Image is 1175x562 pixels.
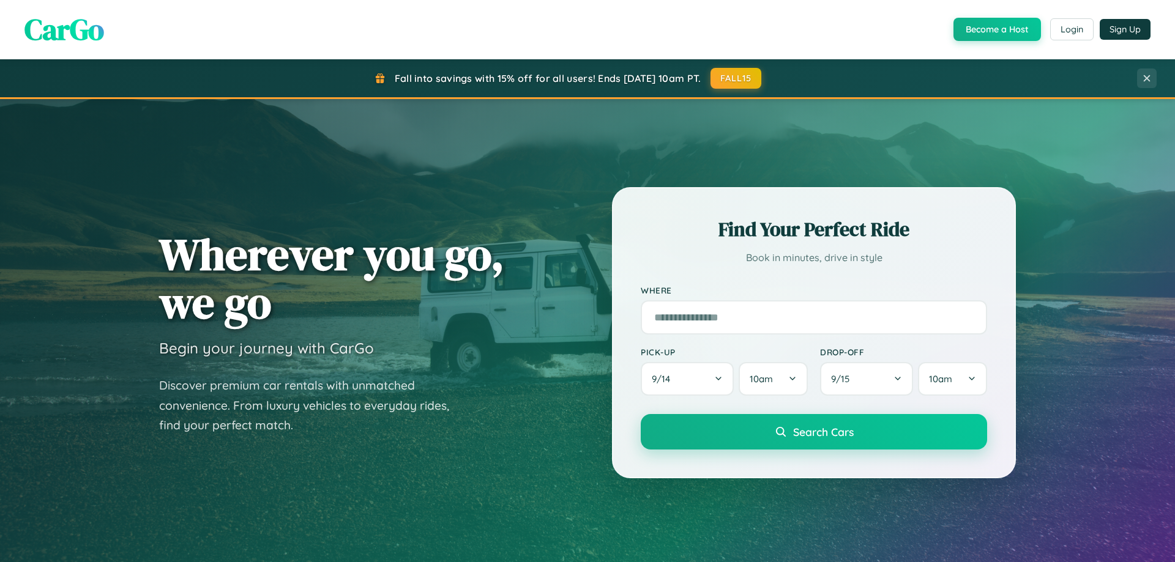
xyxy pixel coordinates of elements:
[652,373,676,385] span: 9 / 14
[831,373,856,385] span: 9 / 15
[750,373,773,385] span: 10am
[1050,18,1094,40] button: Login
[395,72,701,84] span: Fall into savings with 15% off for all users! Ends [DATE] 10am PT.
[641,216,987,243] h2: Find Your Perfect Ride
[159,339,374,357] h3: Begin your journey with CarGo
[711,68,762,89] button: FALL15
[929,373,952,385] span: 10am
[641,362,734,396] button: 9/14
[641,285,987,295] label: Where
[641,347,808,357] label: Pick-up
[739,362,808,396] button: 10am
[641,414,987,449] button: Search Cars
[159,375,465,435] p: Discover premium car rentals with unmatched convenience. From luxury vehicles to everyday rides, ...
[24,9,104,50] span: CarGo
[820,362,913,396] button: 9/15
[159,230,504,327] h1: Wherever you go, we go
[793,425,854,438] span: Search Cars
[641,249,987,267] p: Book in minutes, drive in style
[918,362,987,396] button: 10am
[820,347,987,357] label: Drop-off
[953,18,1041,41] button: Become a Host
[1100,19,1151,40] button: Sign Up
